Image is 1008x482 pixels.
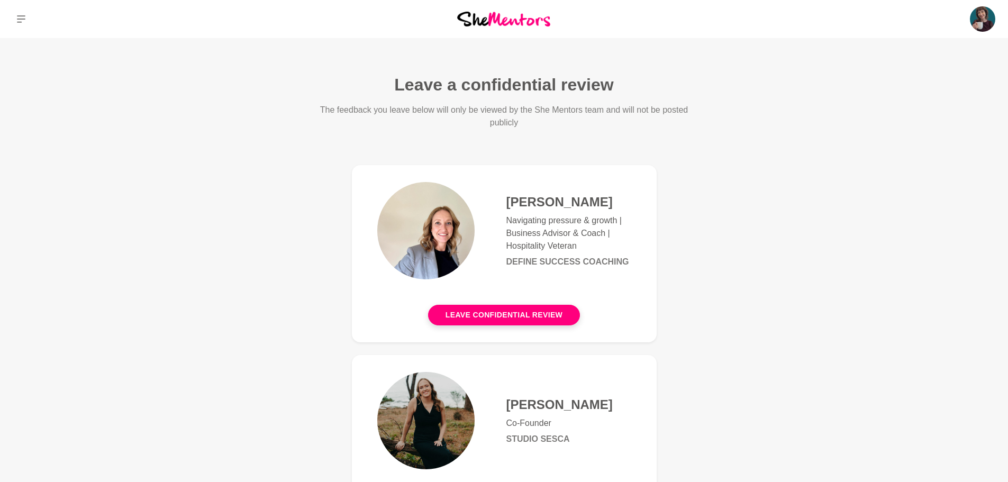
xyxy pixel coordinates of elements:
[506,417,631,430] p: Co-Founder
[506,397,631,413] h4: [PERSON_NAME]
[506,194,631,210] h4: [PERSON_NAME]
[970,6,995,32] img: Christie Flora
[506,434,631,444] h6: Studio Sesca
[352,165,657,342] a: [PERSON_NAME]Navigating pressure & growth | Business Advisor & Coach | Hospitality VeteranDefine ...
[394,74,613,95] h1: Leave a confidential review
[457,12,550,26] img: She Mentors Logo
[506,257,631,267] h6: Define Success Coaching
[428,305,580,325] button: Leave confidential review
[506,214,631,252] p: Navigating pressure & growth | Business Advisor & Coach | Hospitality Veteran
[318,104,691,129] p: The feedback you leave below will only be viewed by the She Mentors team and will not be posted p...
